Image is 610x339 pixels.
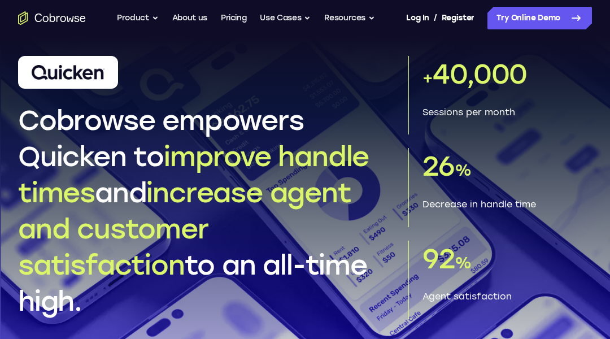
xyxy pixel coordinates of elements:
h1: Cobrowse empowers Quicken to and to an all-time high. [18,102,395,319]
span: / [434,11,437,25]
p: 26 [422,148,610,195]
img: Quicken Logo [32,65,104,80]
span: % [455,253,471,272]
p: 92 [422,241,610,288]
p: 40,000 [422,56,610,103]
button: Resources [324,7,375,29]
a: About us [172,7,207,29]
p: Agent satisfaction [422,290,610,315]
button: Use Cases [260,7,311,29]
span: improve handle times [18,140,369,209]
span: + [422,68,433,88]
p: Decrease in handle time [422,198,610,223]
span: increase agent and customer satisfaction [18,176,351,281]
a: Go to the home page [18,11,86,25]
a: Log In [406,7,429,29]
a: Try Online Demo [487,7,592,29]
span: % [455,160,471,180]
a: Pricing [221,7,247,29]
a: Register [442,7,474,29]
p: Sessions per month [422,106,610,131]
button: Product [117,7,159,29]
